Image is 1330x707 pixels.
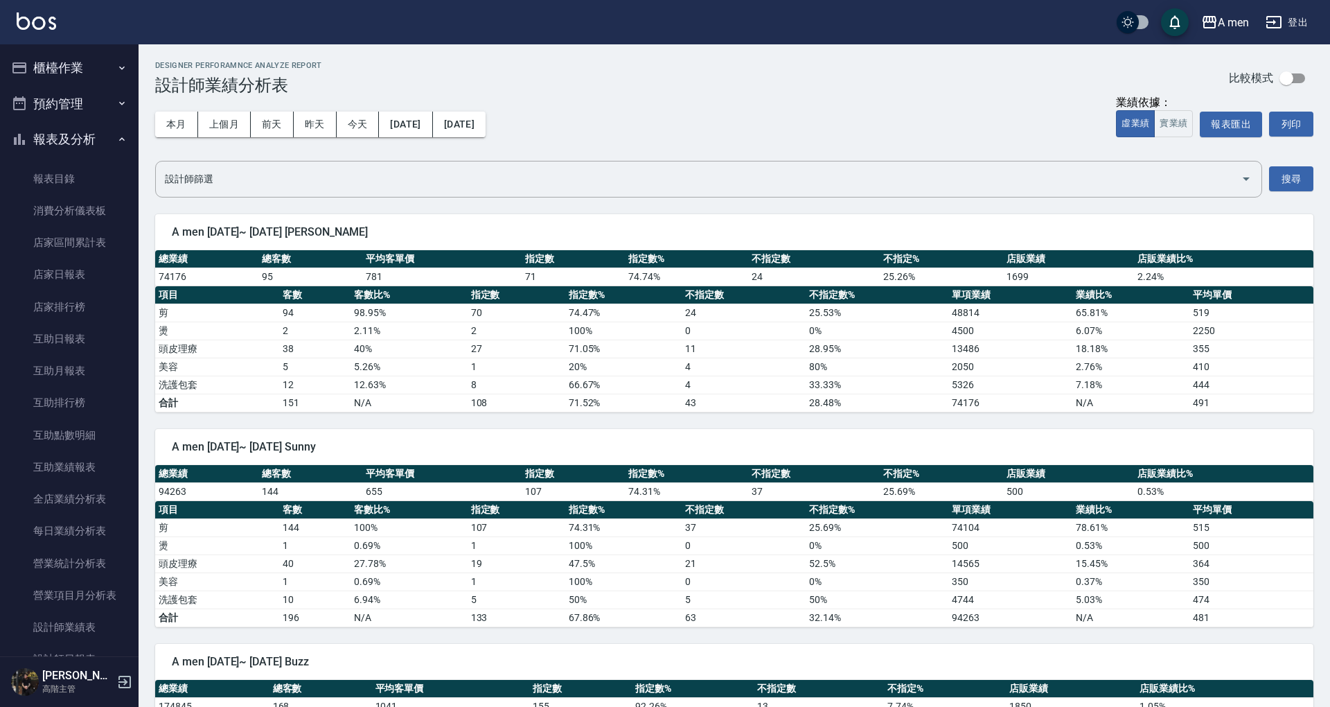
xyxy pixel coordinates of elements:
p: 比較模式 [1229,71,1273,85]
td: 444 [1189,376,1313,394]
button: 預約管理 [6,86,133,122]
td: 0 [682,573,806,591]
td: 燙 [155,322,279,340]
th: 指定數% [632,680,754,698]
span: A men [DATE]~ [DATE] Sunny [172,440,1297,454]
td: 500 [1003,482,1135,500]
td: N/A [351,394,467,412]
th: 指定數% [565,286,682,304]
td: 107 [468,518,565,536]
button: Open [1235,168,1257,190]
td: 合計 [155,609,279,627]
td: 107 [522,482,625,500]
td: 1 [279,536,351,555]
td: 27 [468,340,565,358]
th: 平均客單價 [362,250,522,268]
td: 燙 [155,536,279,555]
button: [DATE] [433,112,486,137]
th: 不指定% [880,250,1003,268]
input: 選擇設計師 [161,167,1235,191]
a: 報表目錄 [6,163,133,195]
td: 5326 [948,376,1072,394]
td: 100 % [565,573,682,591]
td: 28.48% [806,394,948,412]
td: 6.94 % [351,591,467,609]
th: 項目 [155,286,279,304]
td: 24 [748,268,880,286]
td: 0.69 % [351,536,467,555]
td: 50 % [806,591,948,609]
th: 客數 [279,501,351,519]
button: 上個月 [198,112,251,137]
td: 2250 [1189,322,1313,340]
a: 店家日報表 [6,259,133,290]
td: 10 [279,591,351,609]
td: 63 [682,609,806,627]
h3: 設計師業績分析表 [155,76,322,95]
td: 151 [279,394,351,412]
td: 7.18 % [1072,376,1189,394]
td: 71 [522,268,625,286]
td: 100 % [565,536,682,555]
td: 5.26 % [351,358,467,376]
button: save [1161,8,1189,36]
td: 1699 [1003,268,1135,286]
td: 25.69 % [880,482,1003,500]
td: 0 % [806,573,948,591]
table: a dense table [155,465,1313,501]
button: 搜尋 [1269,166,1313,192]
div: 業績依據： [1116,96,1193,110]
a: 設計師日報表 [6,643,133,675]
img: Person [11,668,39,696]
td: N/A [351,609,467,627]
a: 互助日報表 [6,323,133,355]
th: 店販業績比% [1136,680,1313,698]
th: 指定數 [529,680,632,698]
td: 100 % [351,518,467,536]
th: 平均客單價 [372,680,530,698]
button: 登出 [1260,10,1313,35]
td: 4500 [948,322,1072,340]
th: 指定數% [565,501,682,519]
td: 0.69 % [351,573,467,591]
td: 350 [948,573,1072,591]
button: 實業績 [1154,110,1193,137]
th: 不指定% [880,465,1003,483]
td: 40 % [351,340,467,358]
span: A men [DATE]~ [DATE] [PERSON_NAME] [172,225,1297,239]
h5: [PERSON_NAME] [42,669,113,683]
td: 108 [468,394,565,412]
td: 頭皮理療 [155,555,279,573]
td: 94 [279,304,351,322]
td: N/A [1072,609,1189,627]
td: 37 [682,518,806,536]
td: 剪 [155,304,279,322]
th: 店販業績 [1003,465,1135,483]
td: 2 [279,322,351,340]
p: 高階主管 [42,683,113,695]
td: 28.95 % [806,340,948,358]
th: 不指定數 [748,250,880,268]
th: 店販業績比% [1134,250,1313,268]
th: 店販業績比% [1134,465,1313,483]
th: 平均單價 [1189,286,1313,304]
td: 364 [1189,555,1313,573]
td: 1 [468,358,565,376]
td: 13486 [948,340,1072,358]
td: 40 [279,555,351,573]
button: 今天 [337,112,380,137]
th: 不指定% [884,680,1006,698]
th: 總客數 [269,680,372,698]
td: 32.14% [806,609,948,627]
button: A men [1196,8,1254,37]
td: 18.18 % [1072,340,1189,358]
th: 不指定數% [806,501,948,519]
a: 全店業績分析表 [6,483,133,515]
td: 71.52% [565,394,682,412]
td: 21 [682,555,806,573]
td: 70 [468,304,565,322]
td: 37 [748,482,880,500]
th: 平均客單價 [362,465,522,483]
a: 互助月報表 [6,355,133,387]
th: 不指定數 [682,286,806,304]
